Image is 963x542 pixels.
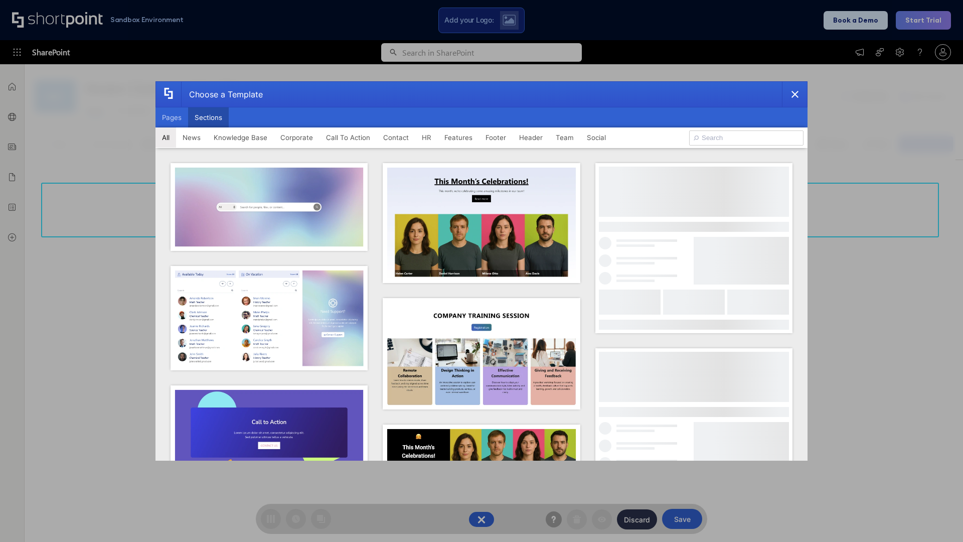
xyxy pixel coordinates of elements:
div: Choose a Template [181,82,263,107]
button: Knowledge Base [207,127,274,148]
button: Contact [377,127,415,148]
button: Call To Action [319,127,377,148]
button: All [155,127,176,148]
button: HR [415,127,438,148]
button: Header [513,127,549,148]
button: Pages [155,107,188,127]
iframe: Chat Widget [913,494,963,542]
button: Corporate [274,127,319,148]
button: News [176,127,207,148]
div: template selector [155,81,808,461]
button: Footer [479,127,513,148]
button: Social [580,127,612,148]
button: Sections [188,107,229,127]
button: Features [438,127,479,148]
button: Team [549,127,580,148]
input: Search [689,130,804,146]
